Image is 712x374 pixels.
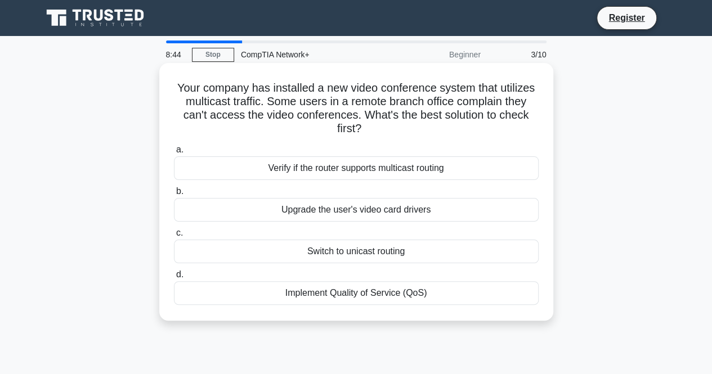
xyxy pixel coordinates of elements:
[174,240,539,263] div: Switch to unicast routing
[173,81,540,136] h5: Your company has installed a new video conference system that utilizes multicast traffic. Some us...
[159,43,192,66] div: 8:44
[234,43,389,66] div: CompTIA Network+
[174,281,539,305] div: Implement Quality of Service (QoS)
[176,228,183,237] span: c.
[192,48,234,62] a: Stop
[389,43,487,66] div: Beginner
[174,198,539,222] div: Upgrade the user's video card drivers
[176,269,183,279] span: d.
[602,11,651,25] a: Register
[176,186,183,196] span: b.
[176,145,183,154] span: a.
[174,156,539,180] div: Verify if the router supports multicast routing
[487,43,553,66] div: 3/10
